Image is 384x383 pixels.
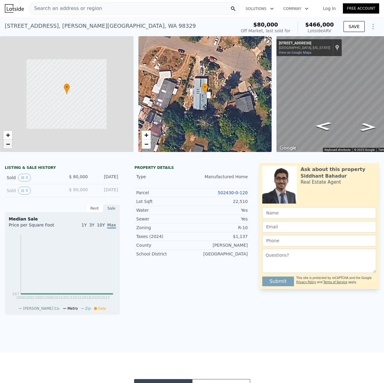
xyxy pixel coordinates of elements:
span: $466,000 [305,21,334,28]
div: Sewer [136,216,192,222]
span: • [202,84,208,90]
div: [STREET_ADDRESS] [279,41,330,46]
a: Terms of Service [323,280,347,284]
input: Email [262,221,376,233]
button: View historical data [18,174,31,182]
button: Solutions [241,3,279,14]
span: − [144,140,148,148]
div: [PERSON_NAME] [192,242,248,248]
div: Ask about this property [301,166,365,173]
div: Sold [7,174,58,182]
tspan: 2020 [91,296,101,300]
button: View historical data [18,187,31,195]
a: Zoom in [3,131,12,140]
div: Siddhant Bahadur [301,173,347,179]
div: Off Market, last sold for [241,28,290,34]
tspan: 2000 [16,296,26,300]
tspan: 2015 [73,296,82,300]
div: Property details [134,165,250,170]
span: • [64,84,70,90]
a: Zoom in [142,131,151,140]
a: Log In [316,5,343,11]
tspan: 2023 [101,296,110,300]
div: • [202,84,208,94]
div: $1,137 [192,233,248,239]
span: + [6,131,10,139]
div: 22,510 [192,198,248,204]
span: Search an address or region [29,5,102,12]
tspan: 2002 [26,296,35,300]
div: Rent [86,204,103,212]
span: $80,000 [253,21,278,28]
tspan: 2013 [63,296,73,300]
div: Type [136,174,192,180]
a: 502430-0-120 [218,190,248,195]
div: Price per Square Foot [9,222,63,232]
span: $ 90,000 [69,187,88,192]
div: Lotside ARV [305,28,334,34]
a: Zoom out [3,140,12,149]
div: Zoning [136,225,192,231]
span: 1Y [82,223,87,227]
div: Water [136,207,192,213]
img: Lotside [5,4,24,13]
div: Manufactured Home [192,174,248,180]
a: Zoom out [142,140,151,149]
div: Yes [192,216,248,222]
div: Yes [192,207,248,213]
span: Max [107,223,116,229]
div: Real Estate Agent [301,179,341,185]
path: Go West, 135th St Court Kp N [353,121,383,133]
span: Zip [85,306,91,311]
button: Show Options [367,21,379,33]
div: Sold [7,187,58,195]
a: Privacy Policy [296,280,316,284]
span: $ 80,000 [69,174,88,179]
tspan: 2008 [44,296,54,300]
div: LISTING & SALE HISTORY [5,165,120,171]
div: [GEOGRAPHIC_DATA], [US_STATE] [279,46,330,50]
a: Show location on map [335,44,339,51]
span: + [144,131,148,139]
span: © 2025 Google [354,148,375,151]
button: SAVE [344,21,365,32]
button: Company [279,3,313,14]
div: [STREET_ADDRESS] , [PERSON_NAME][GEOGRAPHIC_DATA] , WA 98329 [5,22,196,30]
button: Submit [262,277,294,286]
div: Lot Sqft [136,198,192,204]
span: [PERSON_NAME] Co. [23,306,60,311]
span: 10Y [97,223,105,227]
img: Google [278,144,298,152]
a: Free Account [343,3,379,14]
span: Sale [98,306,106,311]
tspan: 2005 [35,296,44,300]
div: [DATE] [93,187,118,195]
input: Name [262,207,376,219]
div: [DATE] [93,174,118,182]
div: County [136,242,192,248]
div: School District [136,251,192,257]
button: Keyboard shortcuts [324,148,350,152]
tspan: $67 [12,292,19,296]
div: Sale [103,204,120,212]
tspan: 2018 [82,296,91,300]
span: − [6,140,10,148]
div: R-10 [192,225,248,231]
div: Taxes (2024) [136,233,192,239]
div: • [64,84,70,94]
input: Phone [262,235,376,246]
span: Metro [67,306,78,311]
div: [GEOGRAPHIC_DATA] [192,251,248,257]
div: Median Sale [9,216,116,222]
path: Go East, 135th St Court Kp N [308,120,338,132]
a: View on Google Maps [279,51,311,55]
span: 3Y [89,223,94,227]
div: Parcel [136,190,192,196]
a: Open this area in Google Maps (opens a new window) [278,144,298,152]
tspan: 2010 [54,296,63,300]
div: This site is protected by reCAPTCHA and the Google and apply. [296,274,376,286]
